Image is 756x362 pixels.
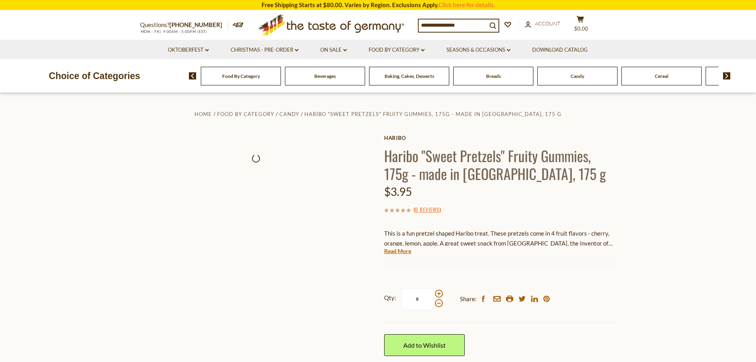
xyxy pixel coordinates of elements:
[304,111,562,117] a: Haribo "Sweet Pretzels" Fruity Gummies, 175g - made in [GEOGRAPHIC_DATA], 175 g
[231,46,298,54] a: Christmas - PRE-ORDER
[140,29,208,34] span: MON - FRI, 9:00AM - 5:00PM (EST)
[439,1,495,8] a: Click here for details.
[384,247,411,255] a: Read More
[369,46,425,54] a: Food By Category
[140,20,228,30] p: Questions?
[446,46,510,54] a: Seasons & Occasions
[314,73,336,79] a: Beverages
[415,205,439,214] a: 0 Reviews
[320,46,347,54] a: On Sale
[168,46,209,54] a: Oktoberfest
[486,73,501,79] a: Breads
[384,293,396,303] strong: Qty:
[525,19,560,28] a: Account
[569,15,592,35] button: $0.00
[384,147,616,182] h1: Haribo "Sweet Pretzels" Fruity Gummies, 175g - made in [GEOGRAPHIC_DATA], 175 g
[535,20,560,27] span: Account
[217,111,274,117] a: Food By Category
[655,73,668,79] a: Cereal
[279,111,299,117] a: Candy
[385,73,434,79] a: Baking, Cakes, Desserts
[194,111,212,117] a: Home
[460,294,477,304] span: Share:
[414,205,441,213] span: ( )
[384,334,465,356] a: Add to Wishlist
[169,21,222,28] a: [PHONE_NUMBER]
[189,72,196,79] img: previous arrow
[384,228,616,248] p: This is a fun pretzel shaped Haribo treat. These pretzels come in 4 fruit flavors - cherry, orang...
[384,185,412,198] span: $3.95
[574,25,588,32] span: $0.00
[401,288,434,310] input: Qty:
[723,72,731,79] img: next arrow
[571,73,584,79] a: Candy
[222,73,260,79] a: Food By Category
[532,46,588,54] a: Download Catalog
[384,135,616,141] a: Haribo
